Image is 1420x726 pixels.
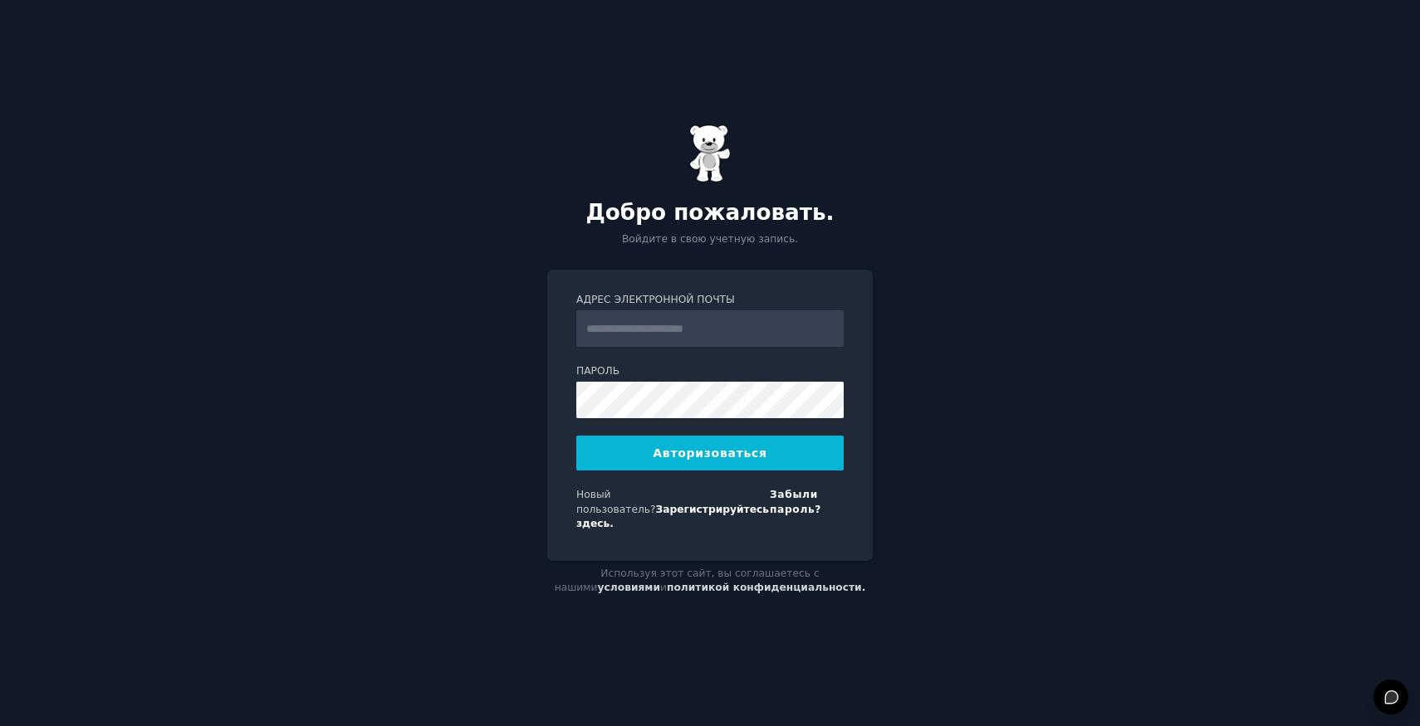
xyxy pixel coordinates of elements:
font: Новый пользователь? [576,489,656,515]
a: Забыли пароль? [770,489,821,515]
font: Добро пожаловать. [585,200,834,225]
font: Используя этот сайт, вы соглашаетесь с нашими [555,568,820,594]
button: Авторизоваться [576,436,844,470]
font: и [660,582,667,593]
font: Войдите в свою учетную запись. [622,233,798,245]
font: Пароль [576,365,619,377]
font: Адрес электронной почты [576,294,735,305]
img: Мармеладный мишка [689,124,731,183]
a: условиями [598,582,660,593]
font: Авторизоваться [653,446,766,460]
a: Зарегистрируйтесь здесь. [576,504,769,530]
a: политикой конфиденциальности. [667,582,865,593]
